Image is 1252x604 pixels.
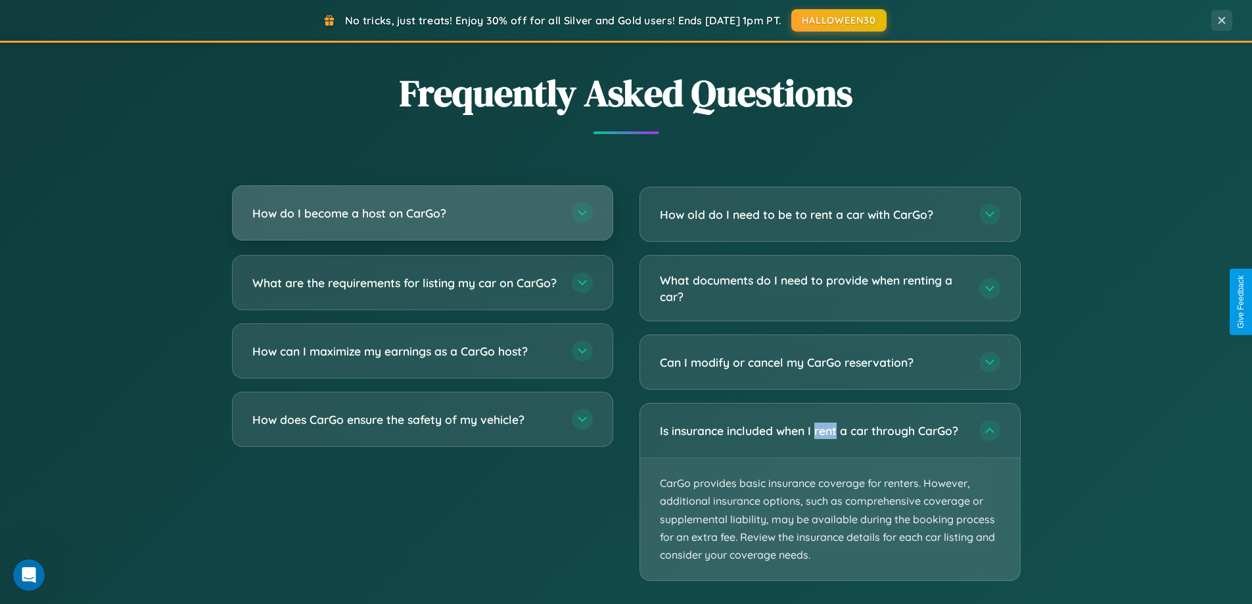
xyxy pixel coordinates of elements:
h3: How do I become a host on CarGo? [252,205,559,221]
h3: Is insurance included when I rent a car through CarGo? [660,423,966,439]
iframe: Intercom live chat [13,559,45,591]
div: Give Feedback [1236,275,1245,329]
p: CarGo provides basic insurance coverage for renters. However, additional insurance options, such ... [640,458,1020,580]
h3: How old do I need to be to rent a car with CarGo? [660,206,966,223]
h3: How can I maximize my earnings as a CarGo host? [252,343,559,360]
h3: Can I modify or cancel my CarGo reservation? [660,354,966,371]
h3: What are the requirements for listing my car on CarGo? [252,275,559,291]
h3: How does CarGo ensure the safety of my vehicle? [252,411,559,428]
span: No tricks, just treats! Enjoy 30% off for all Silver and Gold users! Ends [DATE] 1pm PT. [345,14,781,27]
h3: What documents do I need to provide when renting a car? [660,272,966,304]
button: HALLOWEEN30 [791,9,887,32]
h2: Frequently Asked Questions [232,68,1021,118]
